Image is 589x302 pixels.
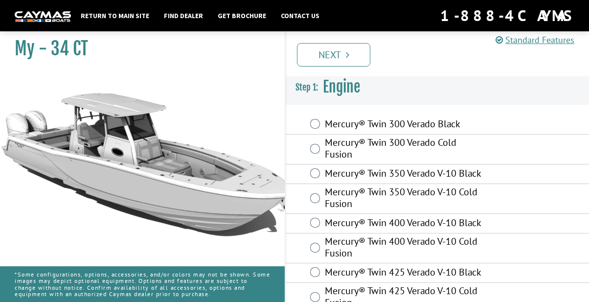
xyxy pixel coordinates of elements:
label: Mercury® Twin 400 Verado V-10 Black [325,217,483,231]
h1: My - 34 CT [15,38,260,60]
img: white-logo-c9c8dbefe5ff5ceceb0f0178aa75bf4bb51f6bca0971e226c86eb53dfe498488.png [15,11,71,22]
label: Mercury® Twin 300 Verado Cold Fusion [325,137,483,163]
a: Standard Features [496,34,574,46]
h3: Engine [286,69,589,105]
a: Get Brochure [213,9,271,22]
label: Mercury® Twin 300 Verado Black [325,118,483,132]
a: Next [297,43,370,67]
p: *Some configurations, options, accessories, and/or colors may not be shown. Some images may depic... [15,266,270,302]
label: Mercury® Twin 350 Verado V-10 Cold Fusion [325,186,483,212]
a: Find Dealer [159,9,208,22]
a: Contact Us [276,9,324,22]
a: Return to main site [76,9,154,22]
ul: Pagination [294,42,589,67]
label: Mercury® Twin 425 Verado V-10 Black [325,266,483,280]
label: Mercury® Twin 350 Verado V-10 Black [325,167,483,182]
label: Mercury® Twin 400 Verado V-10 Cold Fusion [325,235,483,261]
div: 1-888-4CAYMAS [440,5,574,26]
